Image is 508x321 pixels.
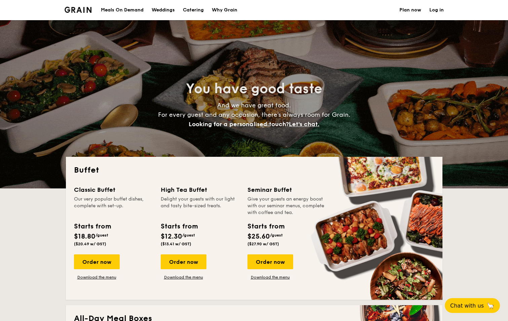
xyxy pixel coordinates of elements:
span: ($13.41 w/ GST) [161,242,191,246]
span: /guest [95,233,108,238]
h2: Buffet [74,165,434,176]
span: ($27.90 w/ GST) [247,242,279,246]
div: Give your guests an energy boost with our seminar menus, complete with coffee and tea. [247,196,326,216]
div: Seminar Buffet [247,185,326,194]
div: Starts from [74,221,111,231]
span: You have good taste [186,81,322,97]
a: Download the menu [247,275,293,280]
span: Looking for a personalised touch? [189,120,289,128]
img: Grain [65,7,92,13]
div: Order now [161,254,206,269]
div: Order now [247,254,293,269]
div: Starts from [161,221,197,231]
span: $18.80 [74,233,95,241]
span: $12.30 [161,233,182,241]
a: Download the menu [161,275,206,280]
div: Classic Buffet [74,185,153,194]
div: Delight your guests with our light and tasty bite-sized treats. [161,196,239,216]
span: ($20.49 w/ GST) [74,242,106,246]
div: Our very popular buffet dishes, complete with set-up. [74,196,153,216]
span: $25.60 [247,233,270,241]
div: Order now [74,254,120,269]
div: High Tea Buffet [161,185,239,194]
div: Starts from [247,221,284,231]
span: Chat with us [450,302,484,309]
span: /guest [182,233,195,238]
span: /guest [270,233,283,238]
span: 🦙 [486,302,495,310]
span: And we have great food. For every guest and any occasion, there’s always room for Grain. [158,102,350,128]
a: Download the menu [74,275,120,280]
span: Let's chat. [289,120,319,128]
a: Logotype [65,7,92,13]
button: Chat with us🦙 [445,298,500,313]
